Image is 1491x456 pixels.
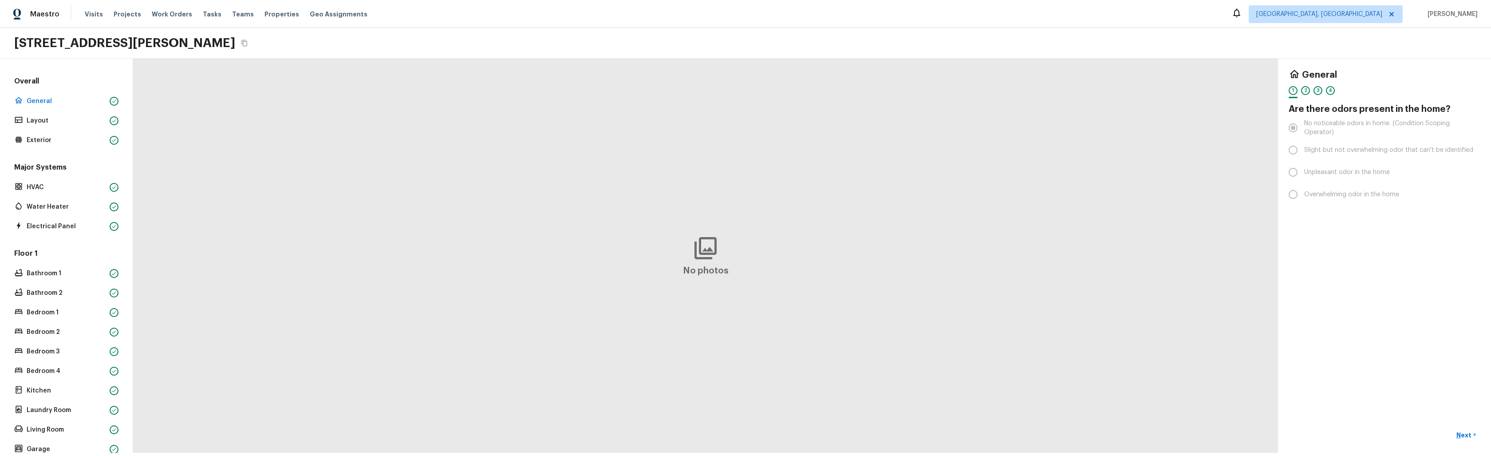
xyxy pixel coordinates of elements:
p: Laundry Room [27,406,106,415]
p: Bathroom 2 [27,289,106,297]
p: Exterior [27,136,106,145]
span: Geo Assignments [310,10,367,19]
p: Bedroom 4 [27,367,106,376]
p: Electrical Panel [27,222,106,231]
span: No noticeable odors in home. (Condition Scoping Operator) [1304,119,1473,137]
div: 3 [1313,86,1322,95]
p: Layout [27,116,106,125]
p: HVAC [27,183,106,192]
div: 4 [1326,86,1335,95]
span: Overwhelming odor in the home [1304,190,1399,199]
h5: Floor 1 [12,249,120,260]
p: General [27,97,106,106]
span: Slight but not overwhelming odor that can't be identified [1304,146,1473,155]
span: Teams [232,10,254,19]
p: Bedroom 2 [27,328,106,337]
span: Maestro [30,10,59,19]
p: Kitchen [27,386,106,395]
h2: [STREET_ADDRESS][PERSON_NAME] [14,35,235,51]
div: 1 [1289,86,1298,95]
span: Tasks [203,11,221,17]
div: 2 [1301,86,1310,95]
p: Bathroom 1 [27,269,106,278]
h4: Are there odors present in the home? [1289,103,1480,115]
p: Garage [27,445,106,454]
h4: No photos [683,265,729,277]
h4: General [1302,69,1337,81]
span: Projects [114,10,141,19]
p: Next [1456,431,1473,440]
span: Visits [85,10,103,19]
button: Copy Address [239,37,250,49]
p: Living Room [27,425,106,434]
span: Unpleasant odor in the home [1304,168,1390,177]
span: [GEOGRAPHIC_DATA], [GEOGRAPHIC_DATA] [1256,10,1382,19]
p: Bedroom 1 [27,308,106,317]
span: Properties [264,10,299,19]
p: Water Heater [27,202,106,211]
span: Work Orders [152,10,192,19]
p: Bedroom 3 [27,347,106,356]
span: [PERSON_NAME] [1424,10,1478,19]
h5: Overall [12,76,120,88]
h5: Major Systems [12,163,120,174]
button: Next> [1452,428,1480,442]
